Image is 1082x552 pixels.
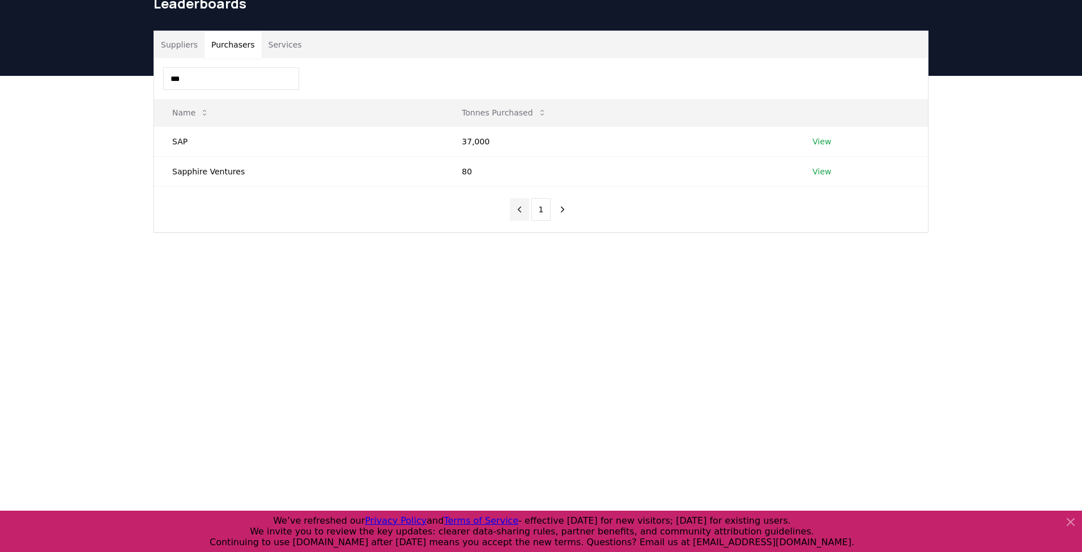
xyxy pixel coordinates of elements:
td: Sapphire Ventures [154,156,444,186]
button: previous page [510,198,529,221]
button: Name [163,101,218,124]
button: 1 [531,198,551,221]
td: SAP [154,126,444,156]
button: Purchasers [205,31,262,58]
button: Tonnes Purchased [453,101,555,124]
td: 37,000 [444,126,794,156]
button: Services [262,31,309,58]
button: Suppliers [154,31,205,58]
a: View [812,136,831,147]
td: 80 [444,156,794,186]
button: next page [553,198,572,221]
a: View [812,166,831,177]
